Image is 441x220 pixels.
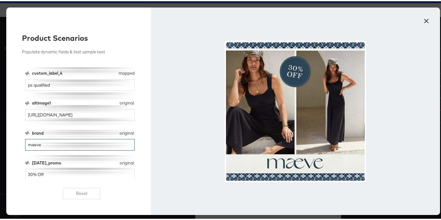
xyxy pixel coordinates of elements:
div: original [120,99,134,105]
input: No Value [25,168,135,179]
div: Product Scenarios [22,31,142,42]
button: Reset [63,187,100,198]
div: mapped [119,69,135,75]
input: No Value [25,138,135,149]
input: No Value [25,78,135,90]
div: custom_label_4 [32,69,116,75]
button: × [421,13,432,24]
div: original [120,129,134,135]
div: [DATE]_promo [32,159,116,165]
div: altimage1 [32,99,116,105]
input: No Value [25,108,135,120]
div: brand [32,129,116,135]
div: Populate dynamic fields & test sample text [22,48,142,54]
div: original [120,159,134,165]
